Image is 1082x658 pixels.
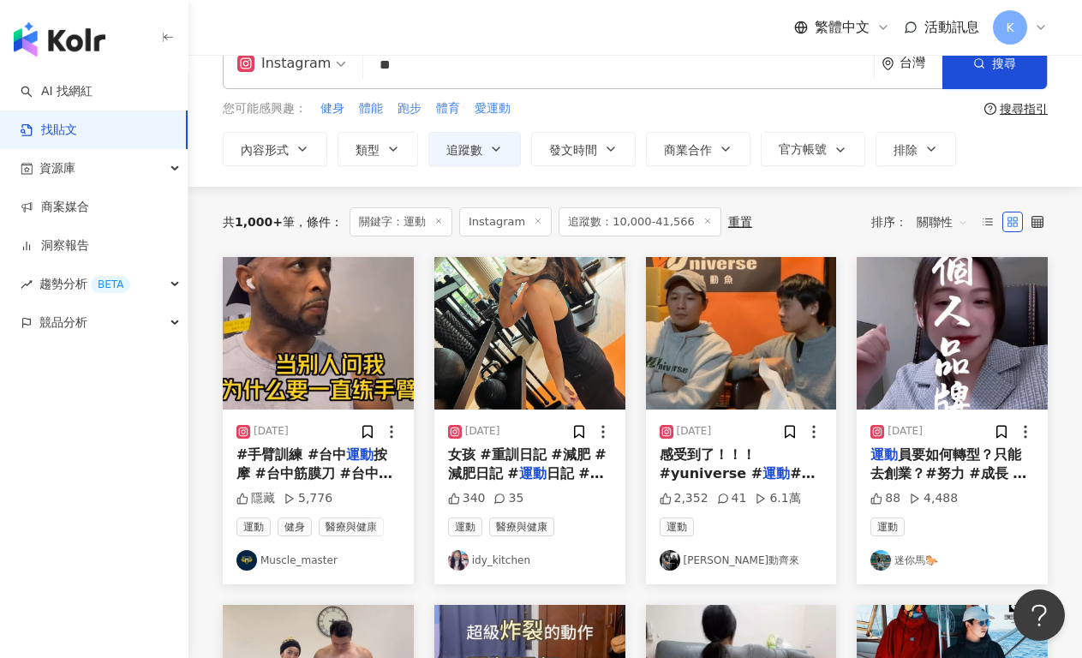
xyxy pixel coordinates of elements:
div: 5,776 [284,490,332,507]
span: 運動 [870,517,905,536]
span: 追蹤數 [446,143,482,157]
a: KOL Avatar迷你馬🐎 [870,550,1034,571]
button: 類型 [338,132,418,166]
span: 活動訊息 [924,19,979,35]
span: 官方帳號 [779,142,827,156]
button: 跑步 [397,99,422,118]
span: 跑步 [398,100,421,117]
div: 共 筆 [223,215,295,229]
span: 類型 [356,143,380,157]
span: 醫療與健康 [319,517,384,536]
span: 運動 [236,517,271,536]
span: Instagram [459,207,552,236]
div: 重置 [728,215,752,229]
span: 關鍵字：運動 [350,207,452,236]
button: 愛運動 [474,99,511,118]
mark: 運動 [762,465,790,482]
button: 體能 [358,99,384,118]
div: 340 [448,490,486,507]
span: 趨勢分析 [39,265,130,303]
button: 官方帳號 [761,132,865,166]
span: 健身 [278,517,312,536]
div: 6.1萬 [755,490,800,507]
img: post-image [223,257,414,410]
span: #手臂訓練 #台中 [236,446,346,463]
a: 洞察報告 [21,237,89,254]
span: 競品分析 [39,303,87,342]
span: 發文時間 [549,143,597,157]
button: 商業合作 [646,132,750,166]
span: question-circle [984,103,996,115]
img: KOL Avatar [448,550,469,571]
div: BETA [91,276,130,293]
span: # [790,465,815,482]
span: 資源庫 [39,149,75,188]
div: [DATE] [254,424,289,439]
div: Instagram [237,50,331,77]
span: 體能 [359,100,383,117]
span: 醫療與健康 [489,517,554,536]
div: 隱藏 [236,490,275,507]
img: KOL Avatar [660,550,680,571]
button: 追蹤數 [428,132,521,166]
a: KOL Avatar[PERSON_NAME]動齊來 [660,550,823,571]
a: KOL Avataridy_kitchen [448,550,612,571]
div: [DATE] [465,424,500,439]
span: 繁體中文 [815,18,870,37]
span: 體育 [436,100,460,117]
span: 關聯性 [917,208,968,236]
span: K [1006,18,1013,37]
div: 搜尋指引 [1000,102,1048,116]
button: 排除 [876,132,956,166]
span: 搜尋 [992,57,1016,70]
span: 感受到了！！！ #yuniverse # [660,446,763,482]
span: 1,000+ [235,215,283,229]
span: rise [21,278,33,290]
button: 內容形式 [223,132,327,166]
span: 女孩 #重訓日記 #減肥 #減肥日記 # [448,446,607,482]
div: [DATE] [677,424,712,439]
a: searchAI 找網紅 [21,83,93,100]
div: 2,352 [660,490,708,507]
span: 健身 [320,100,344,117]
img: post-image [646,257,837,410]
div: 88 [870,490,900,507]
span: environment [882,57,894,70]
mark: 運動 [346,446,374,463]
button: 發文時間 [531,132,636,166]
span: 運動 [660,517,694,536]
div: 35 [493,490,523,507]
div: 台灣 [900,56,942,70]
a: 商案媒合 [21,199,89,216]
img: post-image [857,257,1048,410]
span: 追蹤數：10,000-41,566 [559,207,721,236]
span: 您可能感興趣： [223,100,307,117]
button: 健身 [320,99,345,118]
div: 排序： [871,208,977,236]
span: 愛運動 [475,100,511,117]
span: 內容形式 [241,143,289,157]
span: 運動 [448,517,482,536]
a: KOL AvatarMuscle_master [236,550,400,571]
button: 體育 [435,99,461,118]
img: KOL Avatar [236,550,257,571]
a: 找貼文 [21,122,77,139]
div: [DATE] [888,424,923,439]
div: 4,488 [909,490,958,507]
span: 排除 [894,143,918,157]
img: logo [14,22,105,57]
img: KOL Avatar [870,550,891,571]
span: 員要如何轉型？只能去創業？#努力 #成長 # [870,446,1026,482]
span: 商業合作 [664,143,712,157]
mark: 運動 [870,446,898,463]
iframe: Help Scout Beacon - Open [1013,589,1065,641]
button: 搜尋 [942,38,1047,89]
span: 日記 # [547,465,604,482]
div: 41 [717,490,747,507]
img: post-image [434,257,625,410]
mark: 運動 [519,465,547,482]
span: 條件 ： [295,215,343,229]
